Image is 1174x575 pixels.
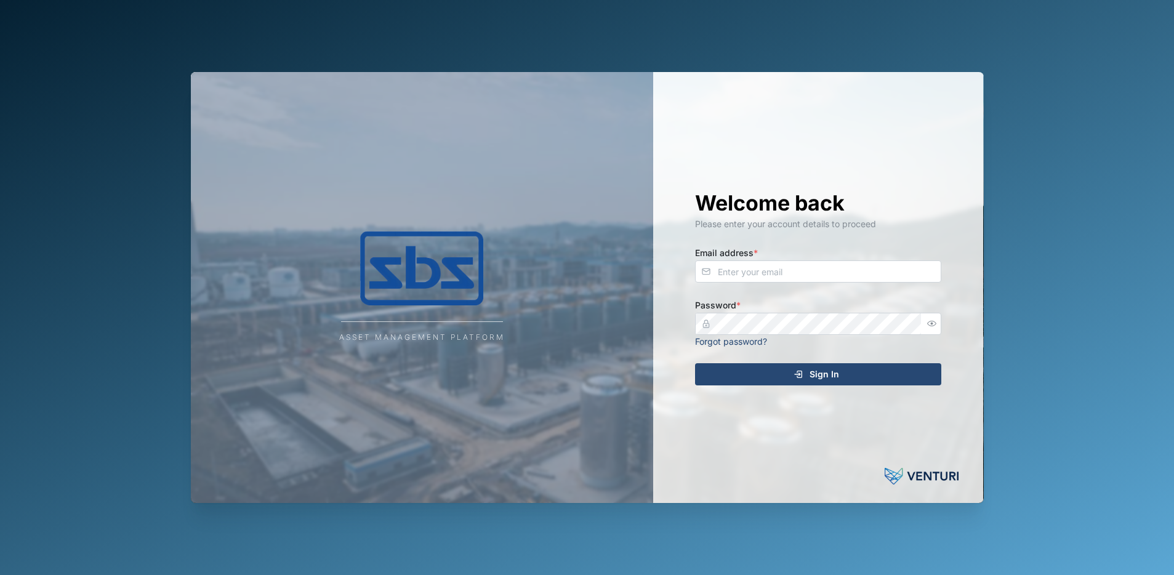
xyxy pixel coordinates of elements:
[695,260,941,283] input: Enter your email
[695,363,941,385] button: Sign In
[695,217,941,231] div: Please enter your account details to proceed
[885,464,959,488] img: Powered by: Venturi
[810,364,839,385] span: Sign In
[695,190,941,217] h1: Welcome back
[695,299,741,312] label: Password
[695,336,767,347] a: Forgot password?
[299,231,545,305] img: Company Logo
[339,332,505,344] div: Asset Management Platform
[695,246,758,260] label: Email address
